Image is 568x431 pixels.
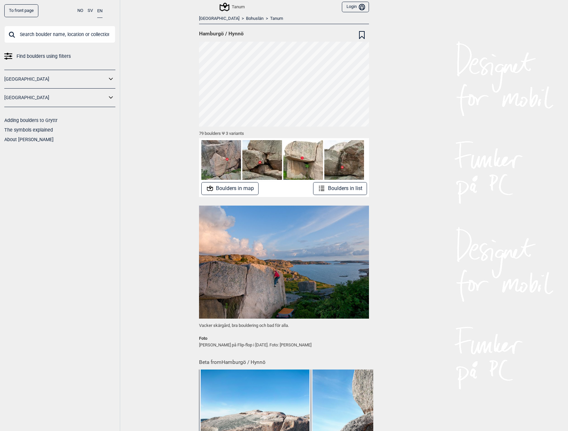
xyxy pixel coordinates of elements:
img: Lagtryck SS 201221 [324,140,364,180]
a: [GEOGRAPHIC_DATA] [4,93,107,102]
a: Adding boulders to Gryttr [4,118,58,123]
button: Boulders in list [313,182,367,195]
button: NO [77,4,83,17]
a: Find boulders using filters [4,52,115,61]
p: [PERSON_NAME] på Flip-flop i [DATE]. Foto: [PERSON_NAME] [199,335,369,348]
a: Tanum [270,16,283,21]
a: [GEOGRAPHIC_DATA] [4,74,107,84]
div: Tanum [221,3,245,11]
a: To front page [4,4,38,17]
img: Annorlunda [242,140,282,180]
img: Judojoel [201,140,241,180]
strong: Foto [199,336,207,341]
h1: Beta from Hamburgö / Hynnö [199,355,369,366]
span: > [266,16,268,21]
div: 79 boulders Ψ 3 variants [199,127,369,138]
a: Bohuslän [246,16,264,21]
a: The symbols explained [4,127,53,133]
img: Jag_kan_inte_ha_dig_190312 [283,140,323,180]
span: > [242,16,244,21]
button: Boulders in map [201,182,259,195]
button: SV [88,4,93,17]
a: About [PERSON_NAME] [4,137,54,142]
input: Search boulder name, location or collection [4,26,115,43]
img: Jocke pa Flip flop [199,206,369,318]
a: [GEOGRAPHIC_DATA] [199,16,239,21]
span: Find boulders using filters [17,52,71,61]
p: Vacker skärgård, bra bouldering och bad för alla. [199,322,369,329]
button: EN [97,4,102,18]
button: Login [342,2,369,13]
span: Hamburgö / Hynnö [199,30,244,37]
